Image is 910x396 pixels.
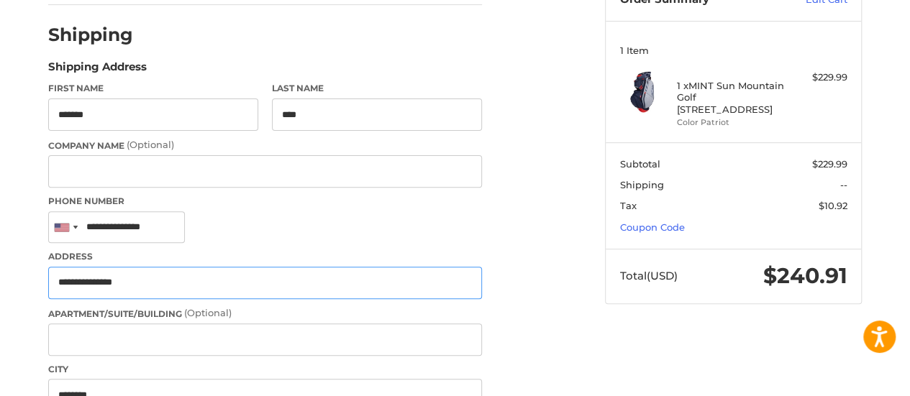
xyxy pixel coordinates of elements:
label: First Name [48,82,258,95]
label: Last Name [272,82,482,95]
small: (Optional) [127,139,174,150]
h4: 1 x MINT Sun Mountain Golf [STREET_ADDRESS] [677,80,787,115]
span: $10.92 [819,200,847,211]
span: $240.91 [763,262,847,289]
label: Apartment/Suite/Building [48,306,482,321]
label: City [48,363,482,376]
legend: Shipping Address [48,59,147,82]
span: Shipping [620,179,664,190]
a: Coupon Code [620,221,685,233]
span: -- [840,179,847,190]
label: Address [48,250,482,263]
span: Tax [620,200,637,211]
li: Color Patriot [677,116,787,129]
div: $229.99 [791,70,847,85]
iframe: Google Customer Reviews [791,357,910,396]
h3: 1 Item [620,45,847,56]
small: (Optional) [184,307,232,318]
span: $229.99 [812,158,847,170]
h2: Shipping [48,24,133,46]
label: Company Name [48,138,482,152]
div: United States: +1 [49,212,82,243]
span: Subtotal [620,158,660,170]
label: Phone Number [48,195,482,208]
span: Total (USD) [620,269,678,282]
